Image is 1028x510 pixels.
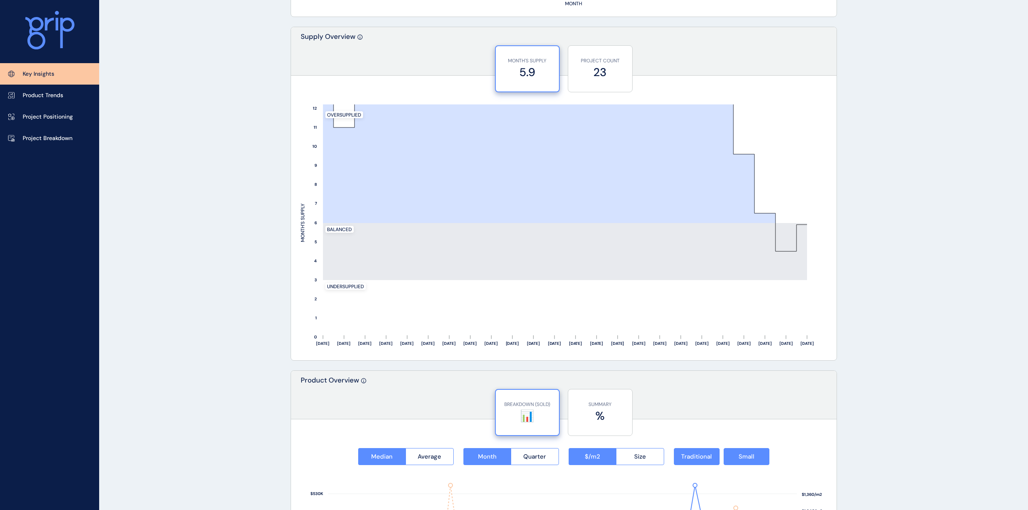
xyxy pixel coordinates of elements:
text: [DATE] [737,341,750,346]
p: Project Breakdown [23,134,72,142]
text: [DATE] [800,341,813,346]
text: [DATE] [674,341,687,346]
text: $1,360/m2 [802,492,822,497]
text: MONTH [565,0,582,7]
span: Small [739,453,754,461]
label: % [572,408,628,424]
p: Key Insights [23,70,54,78]
button: Median [358,448,406,465]
p: SUMMARY [572,401,628,408]
span: Median [371,453,393,461]
text: [DATE] [527,341,540,346]
text: MONTH'S SUPPLY [299,204,306,242]
text: 7 [315,201,317,206]
text: [DATE] [716,341,729,346]
text: [DATE] [653,341,666,346]
button: $/m2 [569,448,616,465]
span: Traditional [681,453,712,461]
text: 3 [314,278,317,283]
text: [DATE] [358,341,372,346]
text: [DATE] [379,341,393,346]
text: [DATE] [337,341,350,346]
button: Average [406,448,454,465]
span: Quarter [523,453,546,461]
text: [DATE] [463,341,477,346]
button: Small [724,448,769,465]
span: Month [478,453,497,461]
span: Average [418,453,441,461]
text: 10 [312,144,317,149]
text: [DATE] [484,341,498,346]
text: 1 [315,316,317,321]
span: Size [634,453,646,461]
label: 5.9 [500,64,555,80]
span: $/m2 [585,453,600,461]
text: 2 [314,297,317,302]
text: 11 [314,125,317,130]
label: 23 [572,64,628,80]
text: 5 [314,240,317,245]
p: Supply Overview [301,32,355,75]
text: [DATE] [442,341,456,346]
text: [DATE] [632,341,645,346]
text: [DATE] [400,341,414,346]
p: Product Overview [301,376,359,419]
text: [DATE] [569,341,582,346]
text: [DATE] [590,341,603,346]
p: Product Trends [23,91,63,100]
text: [DATE] [779,341,792,346]
text: [DATE] [611,341,624,346]
text: [DATE] [316,341,329,346]
button: Size [616,448,664,465]
p: BREAKDOWN (SOLD) [500,401,555,408]
text: [DATE] [421,341,435,346]
label: 📊 [500,408,555,424]
text: 4 [314,259,317,264]
button: Month [463,448,511,465]
text: 8 [314,182,317,187]
p: PROJECT COUNT [572,57,628,64]
text: 9 [314,163,317,168]
button: Quarter [511,448,559,465]
p: MONTH'S SUPPLY [500,57,555,64]
text: 6 [314,221,317,226]
p: Project Positioning [23,113,73,121]
button: Traditional [674,448,720,465]
text: [DATE] [548,341,561,346]
text: [DATE] [695,341,708,346]
text: [DATE] [758,341,771,346]
text: 12 [313,106,317,111]
text: 0 [314,335,317,340]
text: [DATE] [506,341,519,346]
